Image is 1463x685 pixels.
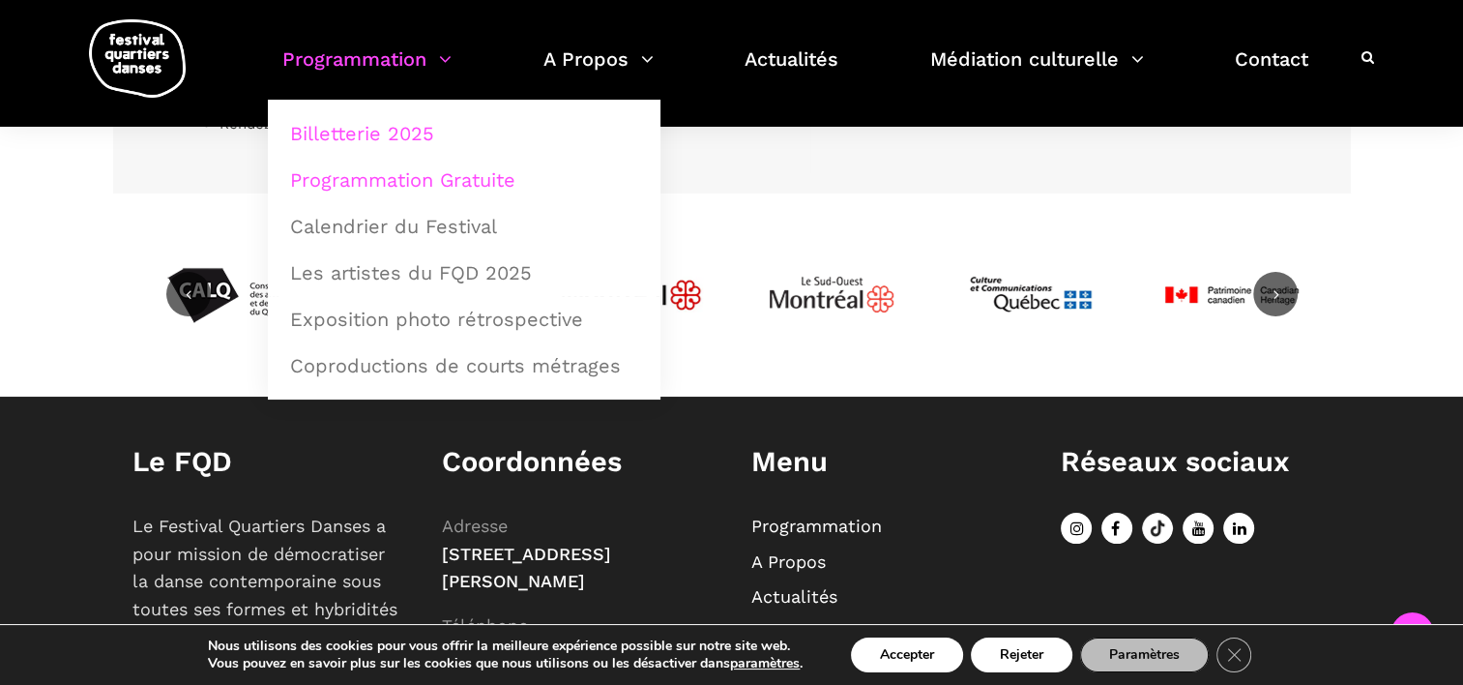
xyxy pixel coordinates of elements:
button: Close GDPR Cookie Banner [1216,638,1251,672]
a: Billetterie 2025 [278,111,650,156]
a: Contact [1235,43,1308,100]
a: Calendrier du Festival [278,204,650,249]
a: Médiation culturelle [751,622,922,642]
a: Coproductions de courts métrages [278,343,650,388]
a: A Propos [543,43,654,100]
a: Exposition photo rétrospective [278,297,650,342]
button: Paramètres [1080,638,1209,672]
img: logo-fqd-med [89,19,186,98]
p: Vous pouvez en savoir plus sur les cookies que nous utilisons ou les désactiver dans . [208,655,803,672]
span: Téléphone [442,615,528,636]
a: A Propos [751,551,826,572]
h1: Menu [751,445,1022,479]
a: Les artistes du FQD 2025 [278,251,650,295]
img: mccq-3-3 [958,223,1103,368]
a: Médiation culturelle [930,43,1144,100]
a: Programmation [282,43,452,100]
span: [STREET_ADDRESS][PERSON_NAME] [442,544,611,592]
a: Actualités [751,586,837,607]
img: patrimoinecanadien-01_0-4 [1158,223,1303,368]
img: Logo_Mtl_Le_Sud-Ouest.svg_ [759,223,904,368]
span: Adresse [442,516,508,536]
button: Accepter [851,638,963,672]
a: Programmation [751,516,882,536]
button: paramètres [730,655,800,672]
h1: Le FQD [132,445,403,479]
button: Rejeter [971,638,1072,672]
p: Nous utilisons des cookies pour vous offrir la meilleure expérience possible sur notre site web. [208,638,803,655]
h1: Coordonnées [442,445,713,479]
a: Actualités [745,43,838,100]
img: Calq_noir [160,223,305,368]
h1: Réseaux sociaux [1061,445,1331,479]
a: Programmation Gratuite [278,158,650,202]
p: Le Festival Quartiers Danses a pour mission de démocratiser la danse contemporaine sous toutes se... [132,513,403,680]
